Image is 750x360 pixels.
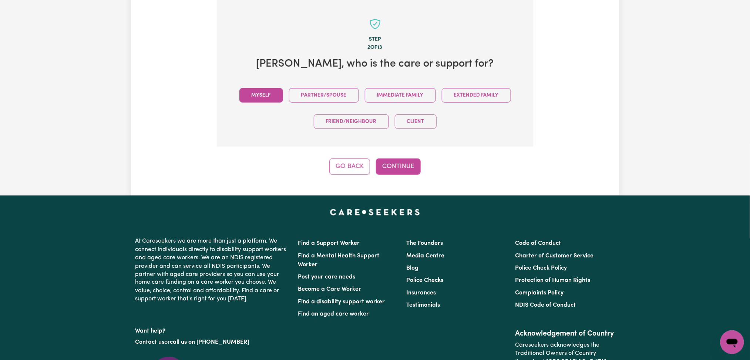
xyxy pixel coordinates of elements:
h2: Acknowledgement of Country [515,330,615,339]
a: Find a Support Worker [298,240,360,246]
a: Complaints Policy [515,290,564,296]
button: Client [395,114,437,129]
a: Testimonials [407,303,440,309]
button: Friend/Neighbour [314,114,389,129]
a: call us on [PHONE_NUMBER] [170,340,249,346]
button: Immediate Family [365,88,436,103]
div: 2 of 13 [229,44,522,52]
a: Protection of Human Rights [515,278,590,284]
a: Blog [407,265,419,271]
a: The Founders [407,240,443,246]
a: Police Checks [407,278,444,284]
a: Find a disability support worker [298,299,385,305]
div: Step [229,36,522,44]
button: Continue [376,159,421,175]
a: Code of Conduct [515,240,561,246]
iframe: Button to launch messaging window [720,330,744,354]
a: NDIS Code of Conduct [515,303,576,309]
button: Myself [239,88,283,103]
a: Post your care needs [298,274,356,280]
a: Become a Care Worker [298,287,361,293]
p: At Careseekers we are more than just a platform. We connect individuals directly to disability su... [135,234,289,306]
a: Media Centre [407,253,445,259]
a: Contact us [135,340,165,346]
p: or [135,336,289,350]
a: Find an aged care worker [298,311,369,317]
p: Want help? [135,324,289,336]
button: Extended Family [442,88,511,103]
a: Charter of Customer Service [515,253,593,259]
a: Find a Mental Health Support Worker [298,253,380,268]
button: Go Back [329,159,370,175]
h2: [PERSON_NAME] , who is the care or support for? [229,57,522,70]
a: Careseekers home page [330,209,420,215]
a: Insurances [407,290,436,296]
a: Police Check Policy [515,265,567,271]
button: Partner/Spouse [289,88,359,103]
